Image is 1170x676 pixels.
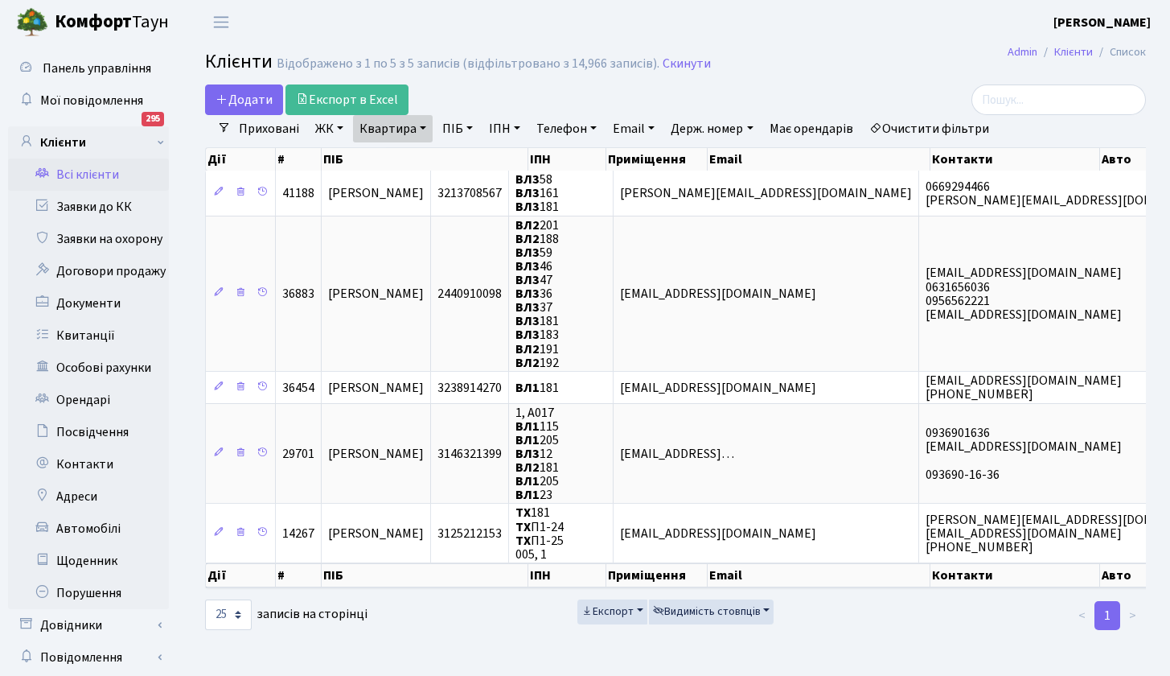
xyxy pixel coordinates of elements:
a: 1 [1094,601,1120,630]
span: [PERSON_NAME] [328,445,424,463]
a: Квитанції [8,319,169,352]
a: Клієнти [1054,43,1093,60]
span: [PERSON_NAME] [328,184,424,202]
span: Панель управління [43,60,151,77]
b: ВЛ3 [515,285,540,303]
b: ВЛ1 [515,418,540,435]
span: Видимість стовпців [653,604,761,620]
span: 1, А017 115 205 12 181 205 23 [515,404,559,505]
span: 2440910098 [437,285,502,303]
b: ВЛ3 [515,299,540,316]
span: 29701 [282,445,314,463]
a: Квартира [353,115,433,142]
a: Admin [1008,43,1037,60]
b: Комфорт [55,9,132,35]
span: Таун [55,9,169,36]
span: 36883 [282,285,314,303]
b: ТХ [515,505,531,522]
a: Порушення [8,577,169,609]
th: Email [708,563,930,587]
b: ВЛ2 [515,354,540,372]
b: ВЛ3 [515,445,540,463]
a: Держ. номер [664,115,759,142]
span: [EMAIL_ADDRESS][DOMAIN_NAME] 0631656036 0956562221 [EMAIL_ADDRESS][DOMAIN_NAME] [926,265,1122,324]
button: Експорт [577,600,647,624]
th: # [276,563,322,587]
th: Приміщення [606,148,708,171]
a: Повідомлення [8,641,169,674]
span: [PERSON_NAME] [328,525,424,542]
th: # [276,148,322,171]
a: Довідники [8,609,169,641]
b: ТХ [515,532,531,550]
a: Панель управління [8,52,169,84]
a: Приховані [232,115,306,142]
b: ВЛ3 [515,199,540,216]
span: 41188 [282,184,314,202]
a: Особові рахунки [8,352,169,384]
input: Пошук... [971,84,1146,115]
button: Видимість стовпців [649,600,774,624]
span: [EMAIL_ADDRESS][DOMAIN_NAME] [620,285,816,303]
span: [EMAIL_ADDRESS][DOMAIN_NAME] [PHONE_NUMBER] [926,372,1122,403]
a: [PERSON_NAME] [1053,13,1151,32]
a: ЖК [309,115,350,142]
span: [EMAIL_ADDRESS][DOMAIN_NAME] [620,525,816,542]
a: Має орендарів [763,115,860,142]
a: Заявки на охорону [8,223,169,255]
span: 58 161 181 [515,171,559,216]
th: Контакти [930,563,1100,587]
span: 181 [515,379,559,397]
span: 3213708567 [437,184,502,202]
a: ІПН [482,115,527,142]
a: Документи [8,287,169,319]
a: Додати [205,84,283,115]
b: ВЛ3 [515,327,540,344]
span: 3238914270 [437,379,502,397]
a: Скинути [663,56,711,72]
span: Експорт [581,604,634,620]
span: Клієнти [205,47,273,76]
span: [PERSON_NAME] [328,285,424,303]
b: ВЛ2 [515,230,540,248]
b: ВЛ2 [515,216,540,234]
th: Авто [1100,148,1154,171]
th: ІПН [528,148,606,171]
b: ВЛ3 [515,271,540,289]
a: ПІБ [436,115,479,142]
a: Email [606,115,661,142]
span: [PERSON_NAME][EMAIL_ADDRESS][DOMAIN_NAME] [620,184,912,202]
span: [PERSON_NAME] [328,379,424,397]
b: [PERSON_NAME] [1053,14,1151,31]
b: ВЛ2 [515,459,540,476]
span: 36454 [282,379,314,397]
th: Email [708,148,930,171]
th: Приміщення [606,563,708,587]
b: ВЛ1 [515,431,540,449]
span: 201 188 59 46 47 36 37 181 183 191 192 [515,216,559,372]
a: Клієнти [8,126,169,159]
b: ВЛ1 [515,379,540,397]
a: Контакти [8,448,169,480]
button: Переключити навігацію [201,9,241,35]
a: Щоденник [8,545,169,577]
b: ВЛ3 [515,312,540,330]
li: Список [1093,43,1146,61]
span: 0936901636 [EMAIL_ADDRESS][DOMAIN_NAME] 093690-16-36 [926,424,1122,483]
span: 3125212153 [437,525,502,542]
b: ВЛ3 [515,258,540,275]
b: ВЛ3 [515,244,540,262]
th: ПІБ [322,148,528,171]
a: Адреси [8,480,169,513]
span: 14267 [282,525,314,542]
a: Експорт в Excel [285,84,408,115]
a: Очистити фільтри [863,115,996,142]
b: ВЛ2 [515,340,540,358]
span: Додати [216,91,273,109]
a: Мої повідомлення295 [8,84,169,117]
span: 3146321399 [437,445,502,463]
label: записів на сторінці [205,600,367,630]
th: Дії [206,563,276,587]
th: ІПН [528,563,606,587]
select: записів на сторінці [205,600,252,630]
